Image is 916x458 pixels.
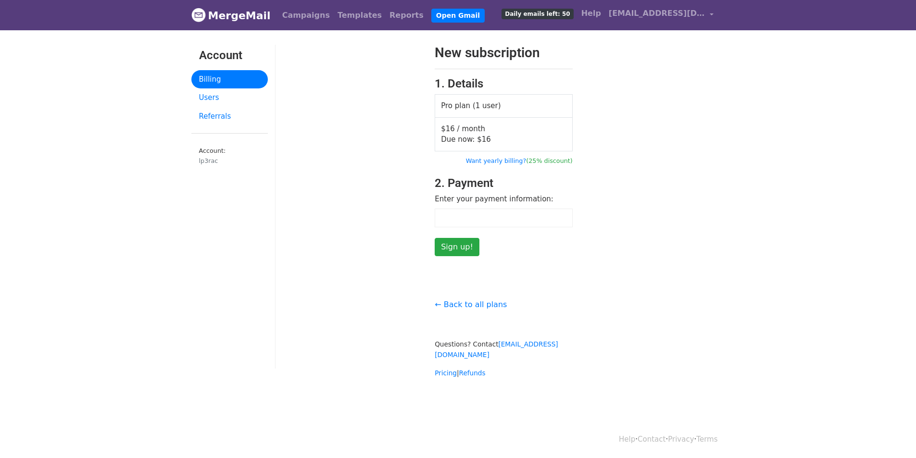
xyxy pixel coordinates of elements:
div: lp3rac [199,156,260,165]
label: Enter your payment information: [435,194,553,205]
a: Templates [334,6,386,25]
span: Due now: $ [441,135,491,144]
a: Reports [386,6,427,25]
input: Sign up! [435,238,479,256]
a: Help [577,4,605,23]
span: (25% discount) [526,157,573,164]
span: 16 [482,135,491,144]
a: Contact [638,435,665,444]
span: Daily emails left: 50 [502,9,573,19]
a: Billing [191,70,268,89]
a: Refunds [459,369,486,377]
a: Want yearly billing?(25% discount) [466,157,573,164]
a: Daily emails left: 50 [498,4,577,23]
iframe: Secure payment input frame [440,214,567,222]
img: MergeMail logo [191,8,206,22]
a: Pricing [435,369,457,377]
a: Users [191,88,268,107]
a: Campaigns [278,6,334,25]
a: Open Gmail [431,9,485,23]
h3: 2. Payment [435,176,573,190]
small: Account: [199,147,260,165]
h3: Account [199,49,260,62]
td: Pro plan (1 user) [435,95,573,118]
a: Referrals [191,107,268,126]
h3: 1. Details [435,77,573,91]
a: Help [619,435,635,444]
iframe: Chat Widget [868,412,916,458]
a: Terms [696,435,717,444]
small: Questions? Contact [435,340,558,359]
a: MergeMail [191,5,271,25]
a: ← Back to all plans [435,300,507,309]
a: [EMAIL_ADDRESS][DOMAIN_NAME] [435,340,558,359]
span: [EMAIL_ADDRESS][DOMAIN_NAME] [609,8,705,19]
a: [EMAIL_ADDRESS][DOMAIN_NAME] [605,4,717,26]
small: | [435,369,485,377]
td: $16 / month [435,117,573,151]
h2: New subscription [435,45,573,61]
a: Privacy [668,435,694,444]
